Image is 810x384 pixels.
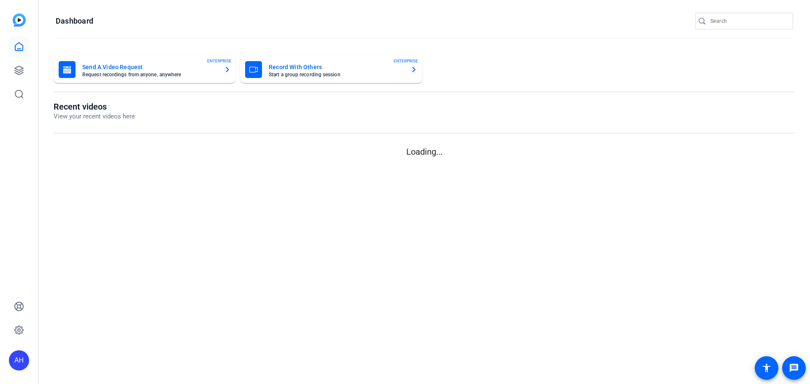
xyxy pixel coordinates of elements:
input: Search [710,16,786,26]
mat-card-subtitle: Request recordings from anyone, anywhere [82,72,217,77]
mat-icon: message [789,363,799,373]
span: ENTERPRISE [207,58,232,64]
button: Record With OthersStart a group recording sessionENTERPRISE [240,56,422,83]
button: Send A Video RequestRequest recordings from anyone, anywhereENTERPRISE [54,56,236,83]
div: AH [9,350,29,371]
mat-card-subtitle: Start a group recording session [269,72,404,77]
h1: Dashboard [56,16,93,26]
mat-card-title: Send A Video Request [82,62,217,72]
p: View your recent videos here [54,112,135,121]
mat-icon: accessibility [761,363,772,373]
mat-card-title: Record With Others [269,62,404,72]
img: blue-gradient.svg [13,13,26,27]
h1: Recent videos [54,102,135,112]
p: Loading... [54,145,795,158]
span: ENTERPRISE [394,58,418,64]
